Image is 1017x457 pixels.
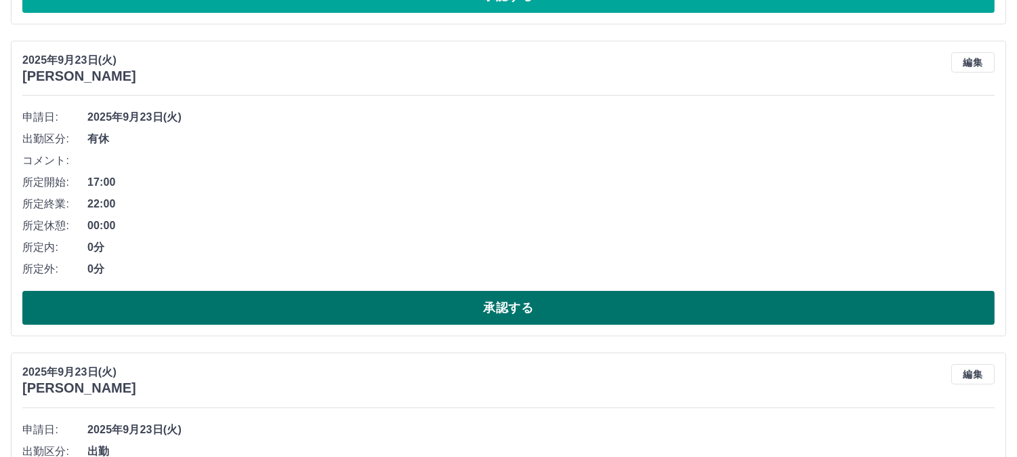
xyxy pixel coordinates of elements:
[22,68,136,84] h3: [PERSON_NAME]
[22,109,87,125] span: 申請日:
[22,131,87,147] span: 出勤区分:
[22,291,995,325] button: 承認する
[22,196,87,212] span: 所定終業:
[22,52,136,68] p: 2025年9月23日(火)
[22,174,87,191] span: 所定開始:
[951,52,995,73] button: 編集
[22,364,136,380] p: 2025年9月23日(火)
[22,422,87,438] span: 申請日:
[22,380,136,396] h3: [PERSON_NAME]
[87,174,995,191] span: 17:00
[87,196,995,212] span: 22:00
[22,153,87,169] span: コメント:
[87,422,995,438] span: 2025年9月23日(火)
[951,364,995,384] button: 編集
[87,131,995,147] span: 有休
[22,239,87,256] span: 所定内:
[87,218,995,234] span: 00:00
[87,261,995,277] span: 0分
[22,261,87,277] span: 所定外:
[87,239,995,256] span: 0分
[87,109,995,125] span: 2025年9月23日(火)
[22,218,87,234] span: 所定休憩:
